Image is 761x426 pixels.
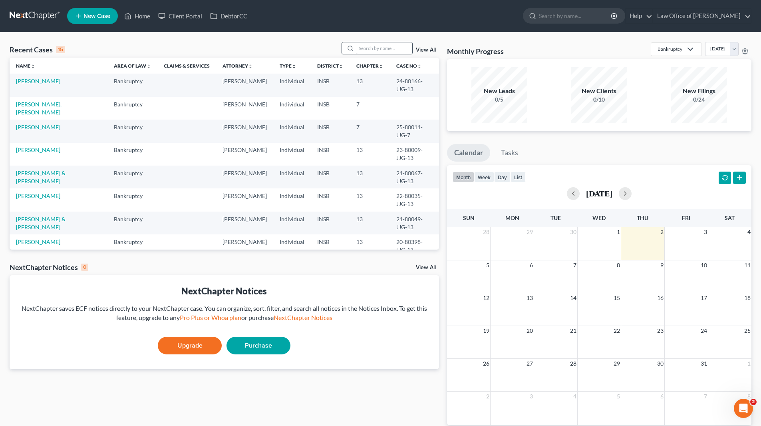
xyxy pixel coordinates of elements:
[16,63,35,69] a: Nameunfold_more
[656,359,664,368] span: 30
[453,172,474,182] button: month
[743,326,751,336] span: 25
[660,227,664,237] span: 2
[660,392,664,401] span: 6
[16,192,60,199] a: [PERSON_NAME]
[317,63,344,69] a: Districtunfold_more
[81,264,88,271] div: 0
[482,227,490,237] span: 28
[311,188,350,211] td: INSB
[120,9,154,23] a: Home
[526,227,534,237] span: 29
[734,399,753,418] iframe: Intercom live chat
[273,120,311,142] td: Individual
[700,359,708,368] span: 31
[485,260,490,270] span: 5
[280,63,296,69] a: Typeunfold_more
[216,120,273,142] td: [PERSON_NAME]
[107,166,157,188] td: Bankruptcy
[482,293,490,303] span: 12
[660,260,664,270] span: 9
[107,188,157,211] td: Bankruptcy
[569,293,577,303] span: 14
[700,326,708,336] span: 24
[743,293,751,303] span: 18
[216,97,273,120] td: [PERSON_NAME]
[107,143,157,166] td: Bankruptcy
[390,143,439,166] td: 23-80009-JJG-13
[158,337,222,354] a: Upgrade
[10,262,88,272] div: NextChapter Notices
[526,359,534,368] span: 27
[572,392,577,401] span: 4
[572,260,577,270] span: 7
[494,144,525,162] a: Tasks
[16,216,66,230] a: [PERSON_NAME] & [PERSON_NAME]
[747,392,751,401] span: 8
[350,143,390,166] td: 13
[743,260,751,270] span: 11
[526,293,534,303] span: 13
[146,64,151,69] i: unfold_more
[703,392,708,401] span: 7
[223,63,253,69] a: Attorneyunfold_more
[16,285,433,297] div: NextChapter Notices
[83,13,110,19] span: New Case
[390,234,439,257] td: 20-80398-JJG-13
[471,96,527,104] div: 0/5
[482,326,490,336] span: 19
[511,172,526,182] button: list
[350,120,390,142] td: 7
[616,260,621,270] span: 8
[206,9,251,23] a: DebtorCC
[656,293,664,303] span: 16
[216,212,273,234] td: [PERSON_NAME]
[539,8,612,23] input: Search by name...
[390,166,439,188] td: 21-80067-JJG-13
[107,234,157,257] td: Bankruptcy
[616,227,621,237] span: 1
[273,212,311,234] td: Individual
[390,120,439,142] td: 25-80011-JJG-7
[16,238,60,245] a: [PERSON_NAME]
[273,97,311,120] td: Individual
[350,234,390,257] td: 13
[671,96,727,104] div: 0/24
[747,227,751,237] span: 4
[274,314,332,321] a: NextChapter Notices
[339,64,344,69] i: unfold_more
[350,74,390,96] td: 13
[216,166,273,188] td: [PERSON_NAME]
[216,188,273,211] td: [PERSON_NAME]
[703,227,708,237] span: 3
[474,172,494,182] button: week
[311,166,350,188] td: INSB
[613,326,621,336] span: 22
[416,265,436,270] a: View All
[311,212,350,234] td: INSB
[114,63,151,69] a: Area of Lawunfold_more
[311,74,350,96] td: INSB
[16,304,433,322] div: NextChapter saves ECF notices directly to your NextChapter case. You can organize, sort, filter, ...
[656,326,664,336] span: 23
[216,74,273,96] td: [PERSON_NAME]
[30,64,35,69] i: unfold_more
[447,46,504,56] h3: Monthly Progress
[154,9,206,23] a: Client Portal
[529,260,534,270] span: 6
[550,214,561,221] span: Tue
[350,212,390,234] td: 13
[571,86,627,96] div: New Clients
[592,214,606,221] span: Wed
[107,120,157,142] td: Bankruptcy
[107,97,157,120] td: Bankruptcy
[273,188,311,211] td: Individual
[379,64,383,69] i: unfold_more
[637,214,648,221] span: Thu
[311,234,350,257] td: INSB
[482,359,490,368] span: 26
[569,326,577,336] span: 21
[56,46,65,53] div: 15
[273,166,311,188] td: Individual
[417,64,422,69] i: unfold_more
